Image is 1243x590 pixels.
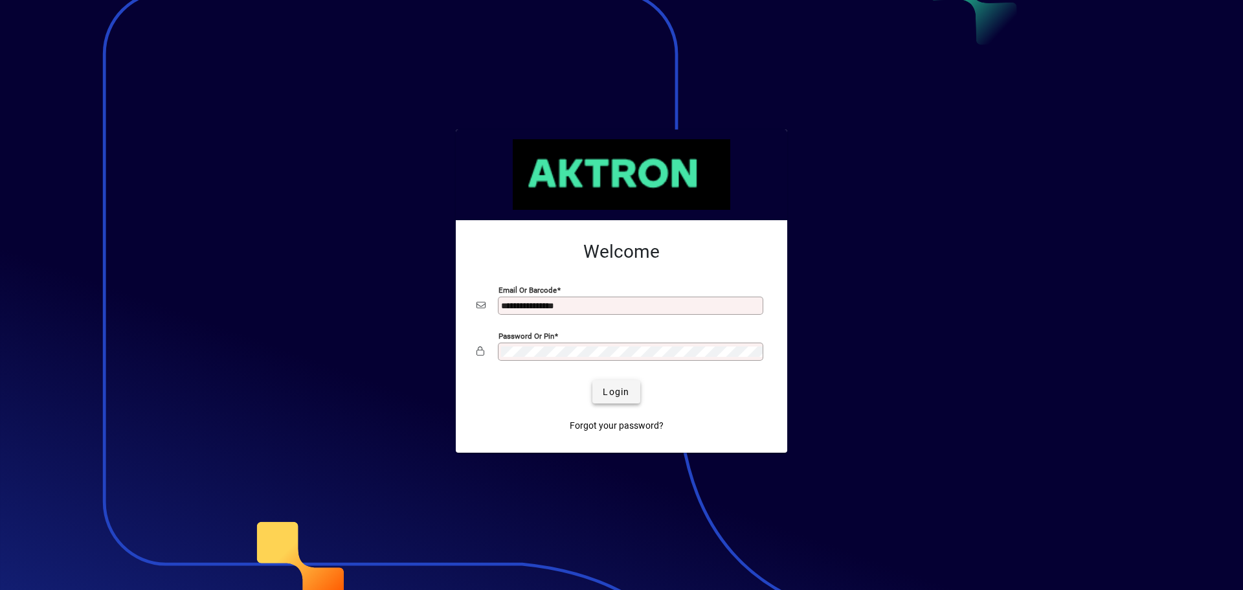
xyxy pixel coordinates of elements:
[570,419,664,433] span: Forgot your password?
[498,332,554,341] mat-label: Password or Pin
[476,241,767,263] h2: Welcome
[565,414,669,437] a: Forgot your password?
[498,286,557,295] mat-label: Email or Barcode
[592,380,640,403] button: Login
[603,385,629,399] span: Login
